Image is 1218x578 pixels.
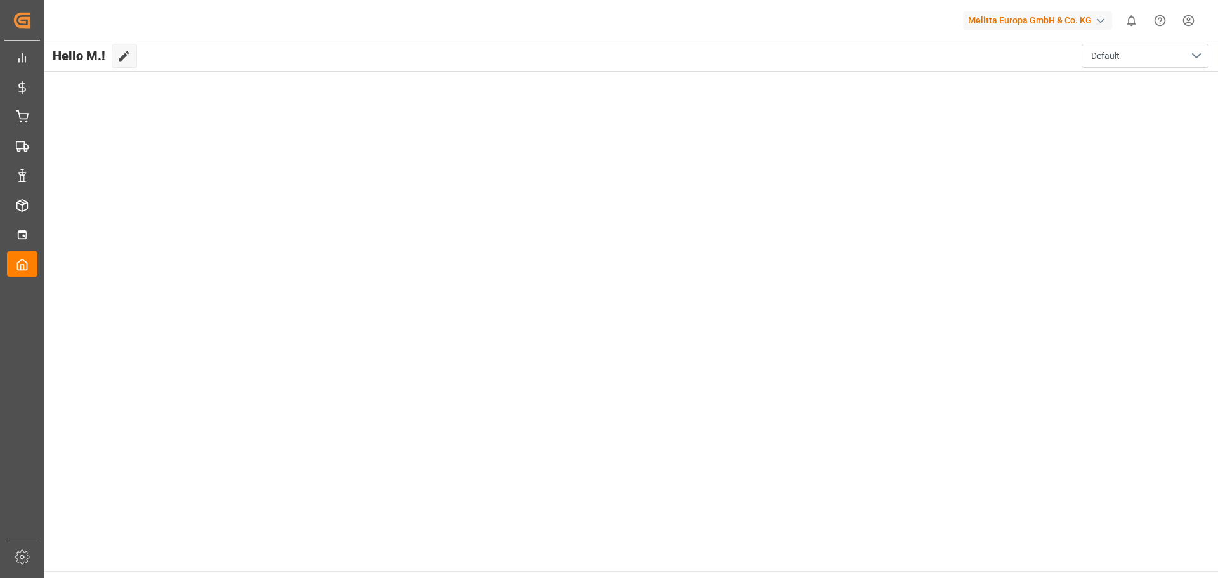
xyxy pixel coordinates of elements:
button: Melitta Europa GmbH & Co. KG [963,8,1117,32]
button: open menu [1082,44,1208,68]
span: Default [1091,49,1120,63]
div: Melitta Europa GmbH & Co. KG [963,11,1112,30]
span: Hello M.! [53,44,105,68]
button: show 0 new notifications [1117,6,1146,35]
button: Help Center [1146,6,1174,35]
